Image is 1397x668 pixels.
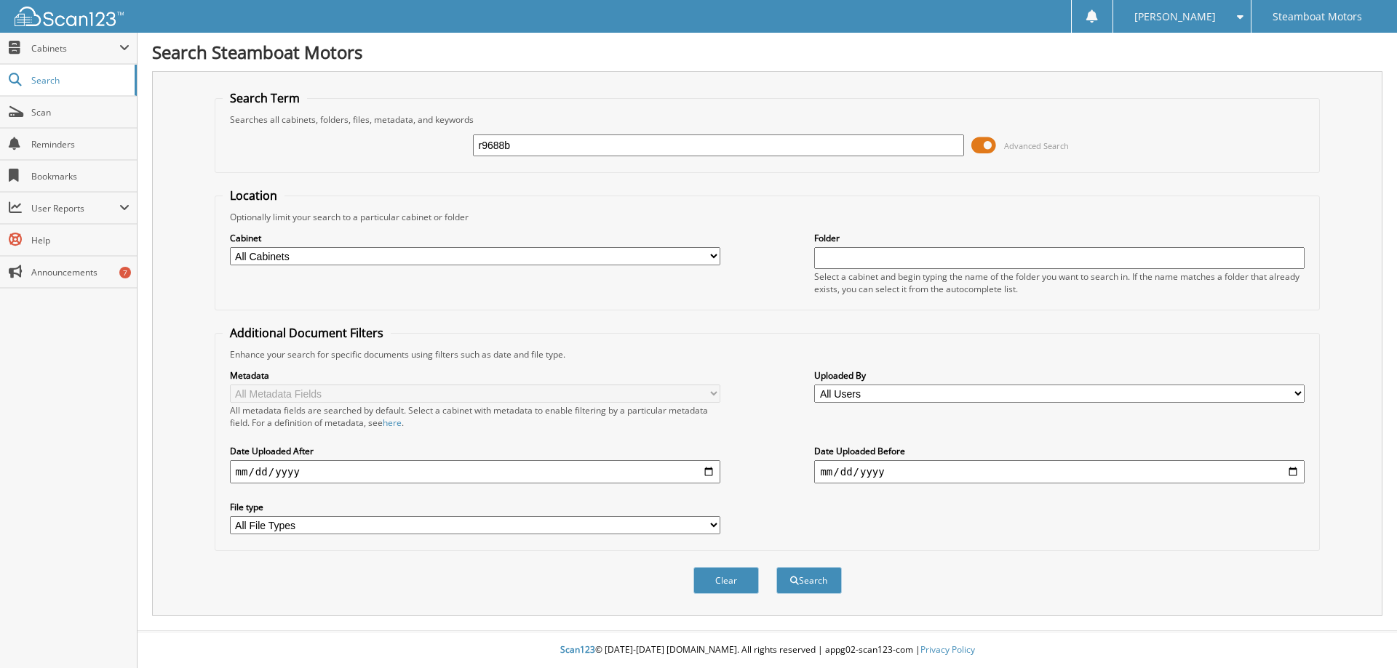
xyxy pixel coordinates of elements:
label: Uploaded By [814,369,1305,382]
div: Enhance your search for specific documents using filters such as date and file type. [223,348,1313,361]
button: Search [776,567,842,594]
label: Metadata [230,369,720,382]
span: Bookmarks [31,170,130,182]
span: Reminders [31,138,130,150]
div: © [DATE]-[DATE] [DOMAIN_NAME]. All rights reserved | appg02-scan123-com | [138,632,1397,668]
span: Cabinets [31,42,119,55]
button: Clear [693,567,759,594]
span: Scan123 [560,643,595,656]
legend: Location [223,188,284,204]
div: Searches all cabinets, folders, files, metadata, and keywords [223,113,1313,126]
span: Steamboat Motors [1273,12,1362,21]
label: File type [230,501,720,513]
span: Search [31,74,127,86]
legend: Additional Document Filters [223,325,391,341]
span: Help [31,234,130,246]
span: Announcements [31,266,130,278]
label: Folder [814,232,1305,244]
div: 7 [119,267,131,278]
div: Optionally limit your search to a particular cabinet or folder [223,211,1313,223]
label: Date Uploaded Before [814,445,1305,457]
span: Scan [31,106,130,118]
input: start [230,460,720,483]
div: Select a cabinet and begin typing the name of the folder you want to search in. If the name match... [814,270,1305,295]
div: All metadata fields are searched by default. Select a cabinet with metadata to enable filtering b... [230,404,720,429]
span: [PERSON_NAME] [1134,12,1216,21]
label: Date Uploaded After [230,445,720,457]
a: Privacy Policy [920,643,975,656]
input: end [814,460,1305,483]
a: here [383,417,402,429]
span: User Reports [31,202,119,214]
label: Cabinet [230,232,720,244]
img: scan123-logo-white.svg [15,7,124,26]
span: Advanced Search [1004,140,1069,151]
h1: Search Steamboat Motors [152,40,1382,64]
legend: Search Term [223,90,307,106]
